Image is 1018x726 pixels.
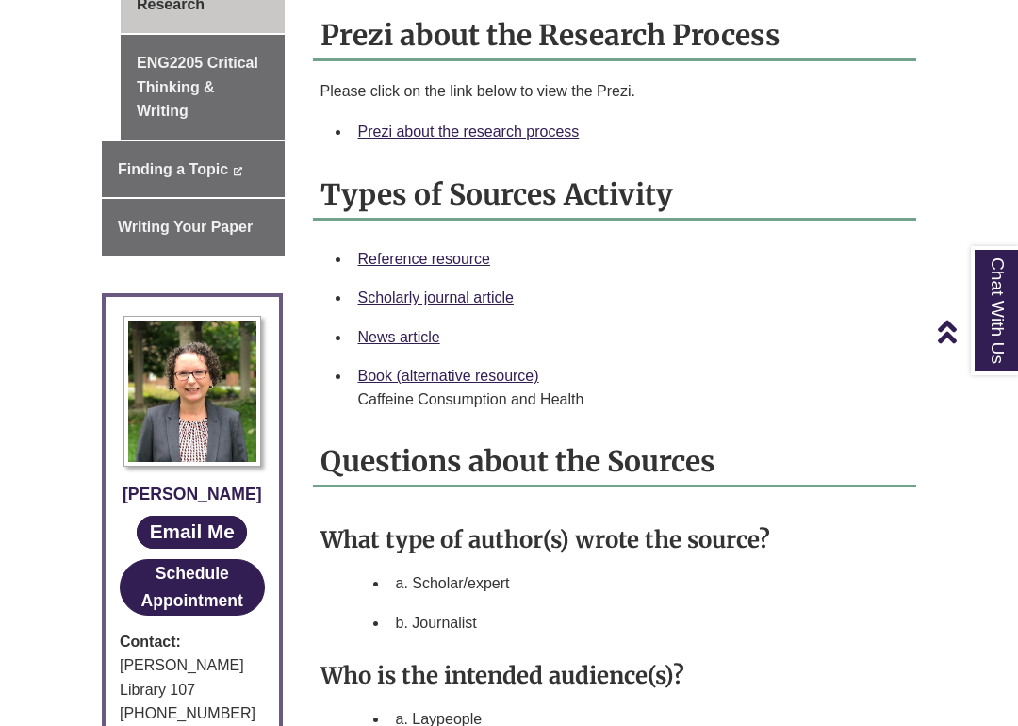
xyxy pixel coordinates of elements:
div: [PHONE_NUMBER] [120,701,265,726]
li: b. Journalist [388,603,910,643]
span: Finding a Topic [118,161,228,177]
a: Reference resource [358,251,491,267]
a: News article [358,329,440,345]
a: Profile Photo [PERSON_NAME] [120,316,265,507]
strong: Contact: [120,630,265,654]
strong: Who is the intended audience(s)? [320,661,684,690]
a: Back to Top [938,318,1013,343]
i: This link opens in a new window [232,167,242,175]
div: [PERSON_NAME] [120,481,265,507]
h2: Questions about the Sources [313,437,917,487]
p: Please click on the link below to view the Prezi. [320,80,910,103]
div: [PERSON_NAME] Library 107 [120,653,265,701]
strong: What type of author(s) wrote the source? [320,525,770,554]
li: a. Scholar/expert [388,564,910,603]
button: Schedule Appointment [120,559,265,615]
a: Prezi about the research process [358,124,580,140]
span: Writing Your Paper [118,219,253,235]
div: Caffeine Consumption and Health [358,388,902,411]
h2: Prezi about the Research Process [313,11,917,61]
a: Email Me [137,516,247,549]
h2: Types of Sources Activity [313,171,917,221]
a: Writing Your Paper [102,199,285,256]
a: Finding a Topic [102,141,285,198]
a: Scholarly journal article [358,289,514,305]
a: Book (alternative resource) [358,368,539,384]
a: ENG2205 Critical Thinking & Writing [121,35,285,140]
img: Profile Photo [123,316,261,467]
